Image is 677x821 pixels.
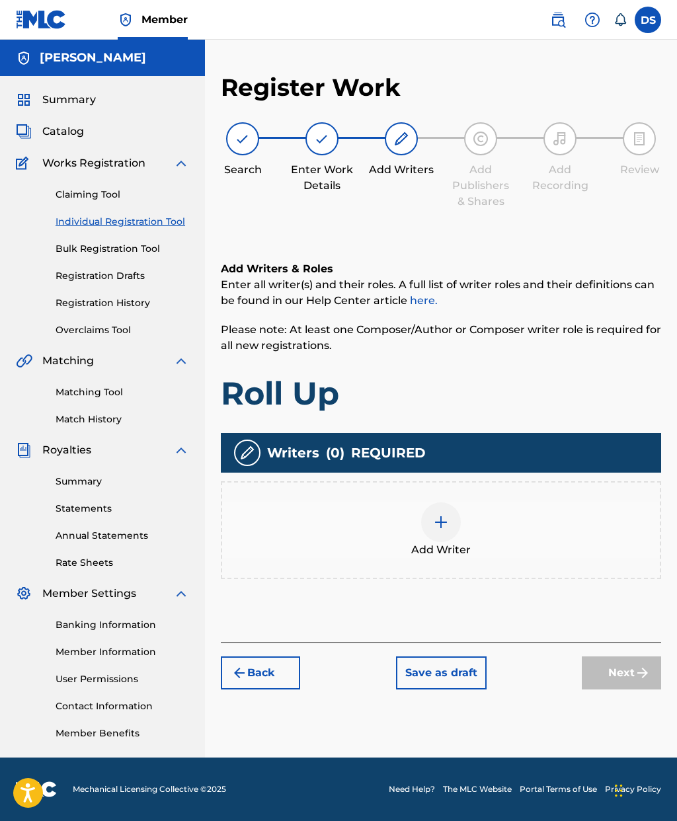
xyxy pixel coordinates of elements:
[552,131,568,147] img: step indicator icon for Add Recording
[550,12,566,28] img: search
[56,475,189,489] a: Summary
[16,781,57,797] img: logo
[351,443,426,463] span: REQUIRED
[605,783,661,795] a: Privacy Policy
[221,73,401,102] h2: Register Work
[606,162,672,178] div: Review
[289,162,355,194] div: Enter Work Details
[56,412,189,426] a: Match History
[326,443,344,463] span: ( 0 )
[615,771,623,810] div: Drag
[56,618,189,632] a: Banking Information
[16,124,84,139] a: CatalogCatalog
[410,294,438,307] a: here.
[314,131,330,147] img: step indicator icon for Enter Work Details
[640,569,677,678] iframe: Resource Center
[173,442,189,458] img: expand
[56,529,189,543] a: Annual Statements
[221,261,661,277] h6: Add Writers & Roles
[396,656,487,689] button: Save as draft
[631,131,647,147] img: step indicator icon for Review
[42,442,91,458] span: Royalties
[16,92,32,108] img: Summary
[56,726,189,740] a: Member Benefits
[16,155,33,171] img: Works Registration
[221,656,300,689] button: Back
[56,502,189,516] a: Statements
[16,586,32,602] img: Member Settings
[42,92,96,108] span: Summary
[56,672,189,686] a: User Permissions
[235,131,251,147] img: step indicator icon for Search
[16,10,67,29] img: MLC Logo
[614,13,627,26] div: Notifications
[118,12,134,28] img: Top Rightsholder
[56,385,189,399] a: Matching Tool
[221,323,661,352] span: Please note: At least one Composer/Author or Composer writer role is required for all new registr...
[473,131,489,147] img: step indicator icon for Add Publishers & Shares
[40,50,146,65] h5: DONTAY SOWELL
[520,783,597,795] a: Portal Terms of Use
[545,7,571,33] a: Public Search
[635,7,661,33] div: User Menu
[56,556,189,570] a: Rate Sheets
[56,645,189,659] a: Member Information
[56,323,189,337] a: Overclaims Tool
[389,783,435,795] a: Need Help?
[56,269,189,283] a: Registration Drafts
[56,699,189,713] a: Contact Information
[73,783,226,795] span: Mechanical Licensing Collective © 2025
[221,278,655,307] span: Enter all writer(s) and their roles. A full list of writer roles and their definitions can be fou...
[221,373,661,413] h1: Roll Up
[173,155,189,171] img: expand
[210,162,276,178] div: Search
[411,542,471,558] span: Add Writer
[579,7,606,33] div: Help
[173,353,189,369] img: expand
[42,586,136,602] span: Member Settings
[16,442,32,458] img: Royalties
[239,445,255,461] img: writers
[141,12,188,27] span: Member
[42,124,84,139] span: Catalog
[173,586,189,602] img: expand
[611,758,677,821] iframe: Chat Widget
[443,783,512,795] a: The MLC Website
[56,296,189,310] a: Registration History
[56,242,189,256] a: Bulk Registration Tool
[16,353,32,369] img: Matching
[16,92,96,108] a: SummarySummary
[56,188,189,202] a: Claiming Tool
[42,155,145,171] span: Works Registration
[527,162,593,194] div: Add Recording
[42,353,94,369] span: Matching
[56,215,189,229] a: Individual Registration Tool
[433,514,449,530] img: add
[393,131,409,147] img: step indicator icon for Add Writers
[16,124,32,139] img: Catalog
[267,443,319,463] span: Writers
[584,12,600,28] img: help
[16,50,32,66] img: Accounts
[448,162,514,210] div: Add Publishers & Shares
[368,162,434,178] div: Add Writers
[231,665,247,681] img: 7ee5dd4eb1f8a8e3ef2f.svg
